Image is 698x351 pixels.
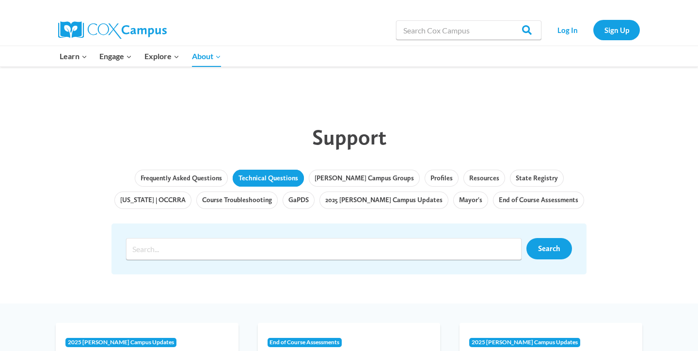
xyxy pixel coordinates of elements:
span: Search [538,244,560,253]
a: Frequently Asked Questions [135,170,228,187]
a: State Registry [510,170,564,187]
button: Child menu of Explore [138,46,186,66]
input: Search input [126,238,522,260]
a: Mayor's [453,191,488,209]
a: Log In [546,20,588,40]
button: Child menu of About [186,46,227,66]
a: Profiles [425,170,459,187]
img: Cox Campus [58,21,167,39]
input: Search Cox Campus [396,20,541,40]
form: Search form [126,238,526,260]
a: Course Troubleshooting [196,191,278,209]
a: Sign Up [593,20,640,40]
a: End of Course Assessments [493,191,584,209]
a: [US_STATE] | OCCRRA [114,191,191,209]
span: End of Course Assessments [270,338,339,346]
a: Search [526,238,572,259]
a: 2025 [PERSON_NAME] Campus Updates [319,191,448,209]
nav: Primary Navigation [53,46,227,66]
a: Technical Questions [233,170,304,187]
nav: Secondary Navigation [546,20,640,40]
span: Support [312,124,386,150]
span: 2025 [PERSON_NAME] Campus Updates [68,338,174,346]
a: [PERSON_NAME] Campus Groups [309,170,420,187]
a: GaPDS [283,191,315,209]
button: Child menu of Engage [94,46,139,66]
span: 2025 [PERSON_NAME] Campus Updates [472,338,578,346]
a: Resources [463,170,505,187]
button: Child menu of Learn [53,46,94,66]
